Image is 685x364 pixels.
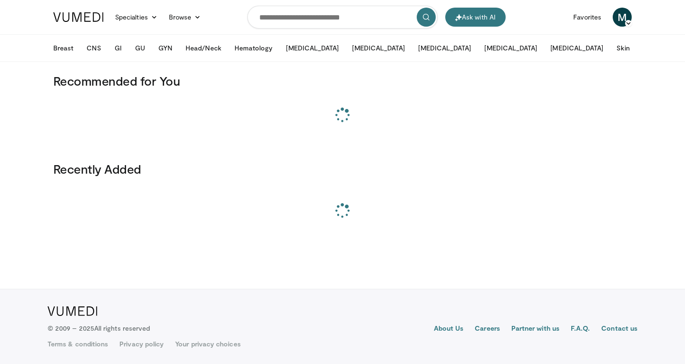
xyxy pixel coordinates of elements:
[119,339,164,349] a: Privacy policy
[153,39,178,58] button: GYN
[109,8,163,27] a: Specialties
[412,39,477,58] button: [MEDICAL_DATA]
[280,39,344,58] button: [MEDICAL_DATA]
[434,324,464,335] a: About Us
[48,39,79,58] button: Breast
[48,324,150,333] p: © 2009 – 2025
[48,306,98,316] img: VuMedi Logo
[247,6,438,29] input: Search topics, interventions
[53,73,632,89] h3: Recommended for You
[346,39,411,58] button: [MEDICAL_DATA]
[511,324,559,335] a: Partner with us
[53,12,104,22] img: VuMedi Logo
[175,339,240,349] a: Your privacy choices
[94,324,150,332] span: All rights reserved
[545,39,609,58] button: [MEDICAL_DATA]
[611,39,635,58] button: Skin
[568,8,607,27] a: Favorites
[180,39,227,58] button: Head/Neck
[81,39,107,58] button: CNS
[613,8,632,27] a: M
[475,324,500,335] a: Careers
[53,161,632,177] h3: Recently Added
[163,8,207,27] a: Browse
[229,39,279,58] button: Hematology
[445,8,506,27] button: Ask with AI
[109,39,127,58] button: GI
[48,339,108,349] a: Terms & conditions
[129,39,151,58] button: GU
[601,324,637,335] a: Contact us
[571,324,590,335] a: F.A.Q.
[479,39,543,58] button: [MEDICAL_DATA]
